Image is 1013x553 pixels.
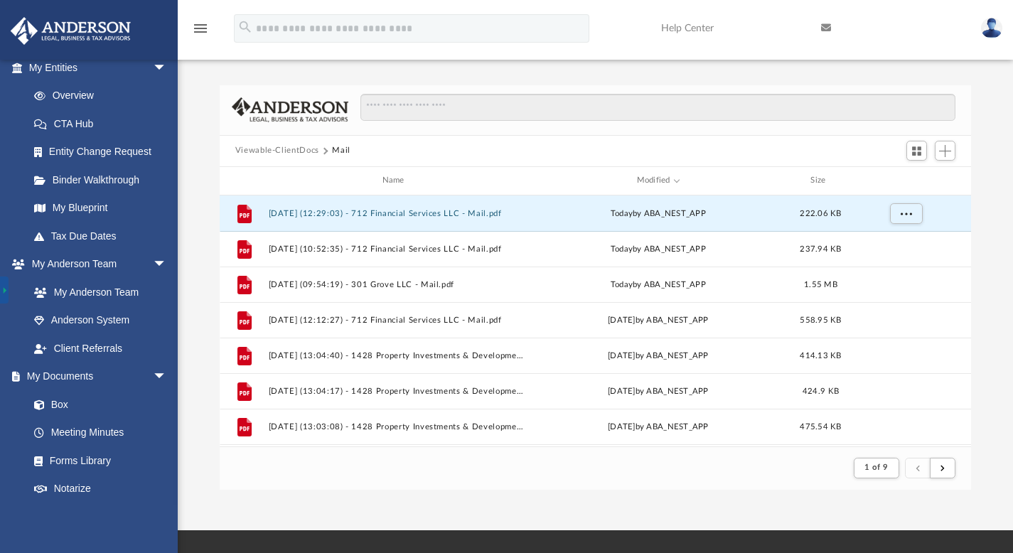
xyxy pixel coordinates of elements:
[530,278,786,291] div: by ABA_NEST_APP
[864,463,888,471] span: 1 of 9
[935,141,956,161] button: Add
[268,244,524,253] button: [DATE] (10:52:35) - 712 Financial Services LLC - Mail.pdf
[237,19,253,35] i: search
[800,351,841,359] span: 414.13 KB
[981,18,1002,38] img: User Pic
[530,242,786,255] div: by ABA_NEST_APP
[800,422,841,430] span: 475.54 KB
[268,208,524,218] button: [DATE] (12:29:03) - 712 Financial Services LLC - Mail.pdf
[220,195,972,447] div: grid
[800,316,841,323] span: 558.95 KB
[20,446,174,475] a: Forms Library
[20,334,181,363] a: Client Referrals
[20,166,188,194] a: Binder Walkthrough
[20,194,181,222] a: My Blueprint
[267,174,523,187] div: Name
[192,20,209,37] i: menu
[20,278,174,306] a: My Anderson Team
[530,420,786,433] div: [DATE] by ABA_NEST_APP
[153,53,181,82] span: arrow_drop_down
[800,245,841,252] span: 237.94 KB
[268,315,524,324] button: [DATE] (12:12:27) - 712 Financial Services LLC - Mail.pdf
[10,250,181,279] a: My Anderson Teamarrow_drop_down
[792,174,849,187] div: Size
[153,363,181,392] span: arrow_drop_down
[10,53,188,82] a: My Entitiesarrow_drop_down
[20,390,174,419] a: Box
[20,475,181,503] a: Notarize
[611,209,633,217] span: today
[10,503,181,531] a: Online Learningarrow_drop_down
[854,458,899,478] button: 1 of 9
[6,17,135,45] img: Anderson Advisors Platinum Portal
[268,350,524,360] button: [DATE] (13:04:40) - 1428 Property Investments & Development Inc - Mail from IRS.pdf
[20,109,188,138] a: CTA Hub
[889,203,922,224] button: More options
[20,222,188,250] a: Tax Due Dates
[906,141,928,161] button: Switch to Grid View
[332,144,350,157] button: Mail
[855,174,955,187] div: id
[20,419,181,447] a: Meeting Minutes
[611,280,633,288] span: today
[153,503,181,532] span: arrow_drop_down
[192,27,209,37] a: menu
[10,363,181,391] a: My Documentsarrow_drop_down
[530,385,786,397] div: [DATE] by ABA_NEST_APP
[20,306,181,335] a: Anderson System
[360,94,955,121] input: Search files and folders
[268,422,524,431] button: [DATE] (13:03:08) - 1428 Property Investments & Development Inc - Mail from Internal Revenue Serv...
[153,250,181,279] span: arrow_drop_down
[226,174,262,187] div: id
[235,144,319,157] button: Viewable-ClientDocs
[268,279,524,289] button: [DATE] (09:54:19) - 301 Grove LLC - Mail.pdf
[530,349,786,362] div: [DATE] by ABA_NEST_APP
[268,386,524,395] button: [DATE] (13:04:17) - 1428 Property Investments & Development Inc - Mail from Internal Revenue Serv...
[20,82,188,110] a: Overview
[530,207,786,220] div: by ABA_NEST_APP
[803,387,839,394] span: 424.9 KB
[611,245,633,252] span: today
[800,209,841,217] span: 222.06 KB
[530,174,786,187] div: Modified
[20,138,188,166] a: Entity Change Request
[530,313,786,326] div: [DATE] by ABA_NEST_APP
[804,280,837,288] span: 1.55 MB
